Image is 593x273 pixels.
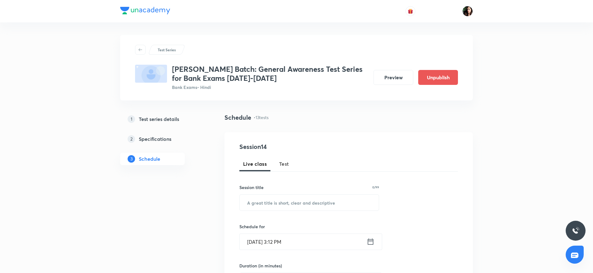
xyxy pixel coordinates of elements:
[239,223,379,230] h6: Schedule for
[128,155,135,163] p: 3
[172,84,369,90] p: Bank Exams • Hindi
[462,6,473,16] img: Priyanka K
[239,142,353,151] h4: Session 14
[120,7,170,16] a: Company Logo
[128,135,135,143] p: 2
[572,227,579,234] img: ttu
[139,115,179,123] h5: Test series details
[158,47,176,53] p: Test Series
[139,135,171,143] h5: Specifications
[128,115,135,123] p: 1
[243,160,267,168] span: Live class
[254,114,269,121] p: • 13 tests
[120,113,205,125] a: 1Test series details
[408,8,413,14] img: avatar
[239,184,264,191] h6: Session title
[240,195,379,211] input: A great title is short, clear and descriptive
[139,155,160,163] h5: Schedule
[279,160,289,168] span: Test
[239,262,282,269] h6: Duration (in minutes)
[373,70,413,85] button: Preview
[224,113,251,122] h4: Schedule
[418,70,458,85] button: Unpublish
[120,133,205,145] a: 2Specifications
[172,65,369,83] h3: [PERSON_NAME] Batch: General Awareness Test Series for Bank Exams [DATE]-[DATE]
[372,186,379,189] p: 0/99
[120,7,170,14] img: Company Logo
[135,65,167,83] img: fallback-thumbnail.png
[405,6,415,16] button: avatar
